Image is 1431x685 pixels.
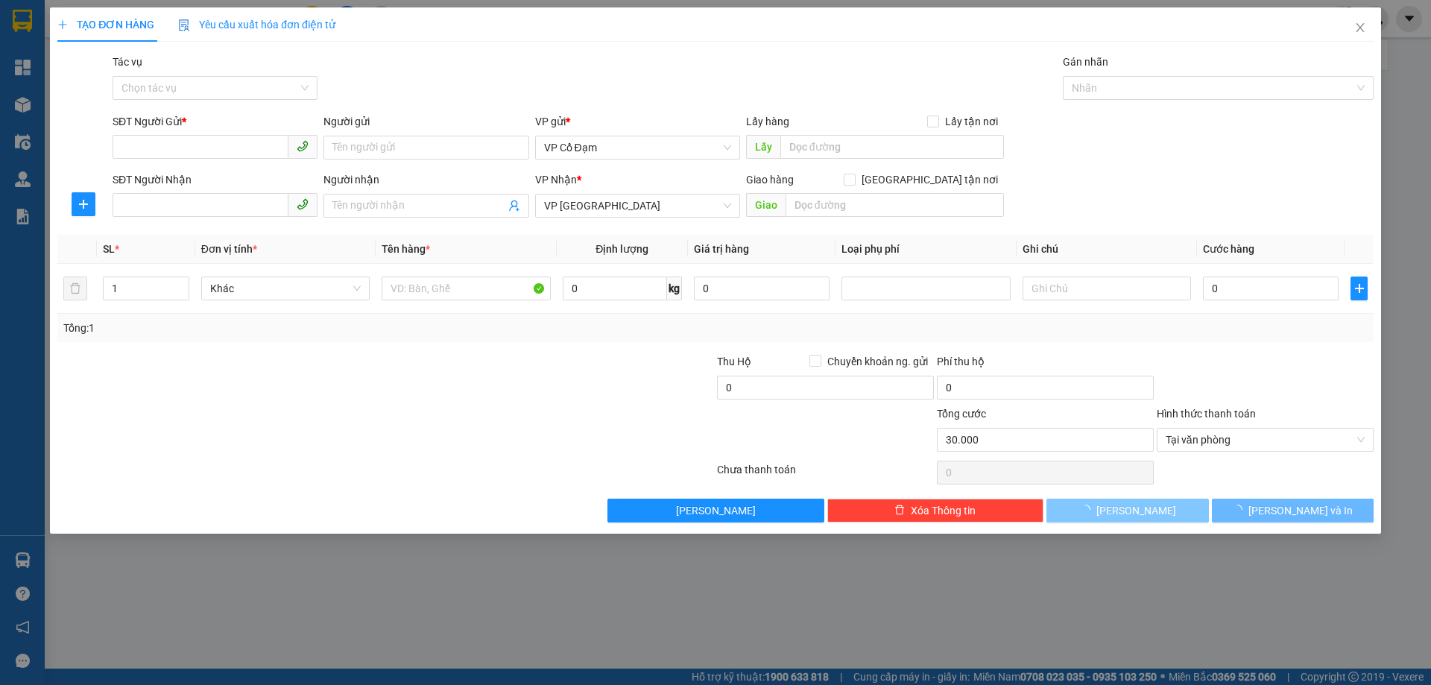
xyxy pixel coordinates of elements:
button: delete [63,277,87,300]
span: Lấy tận nơi [939,113,1004,130]
div: Chưa thanh toán [715,461,935,487]
span: [PERSON_NAME] và In [1248,502,1353,519]
span: loading [1232,505,1248,515]
span: close [1354,22,1366,34]
span: Khác [210,277,361,300]
span: Giao [746,193,786,217]
span: VP Cổ Đạm [544,136,731,159]
input: Ghi Chú [1023,277,1191,300]
span: plus [72,198,95,210]
input: 0 [694,277,830,300]
img: icon [178,19,190,31]
span: [PERSON_NAME] [1096,502,1176,519]
span: Định lượng [596,243,648,255]
input: VD: Bàn, Ghế [382,277,550,300]
span: TẠO ĐƠN HÀNG [57,19,154,31]
span: Tên hàng [382,243,430,255]
label: Hình thức thanh toán [1157,408,1256,420]
span: phone [297,198,309,210]
span: Xóa Thông tin [911,502,976,519]
span: delete [894,505,905,517]
span: plus [1351,282,1366,294]
span: loading [1080,505,1096,515]
span: [PERSON_NAME] [676,502,756,519]
span: Lấy [746,135,780,159]
span: [GEOGRAPHIC_DATA] tận nơi [856,171,1004,188]
div: SĐT Người Nhận [113,171,318,188]
span: SL [103,243,115,255]
span: VP Mỹ Đình [544,195,731,217]
span: Đơn vị tính [201,243,257,255]
span: VP Nhận [535,174,577,186]
input: Dọc đường [780,135,1004,159]
div: Phí thu hộ [937,353,1154,376]
div: Người nhận [323,171,528,188]
button: deleteXóa Thông tin [827,499,1044,523]
span: Lấy hàng [746,116,789,127]
span: Giao hàng [746,174,794,186]
div: Người gửi [323,113,528,130]
span: Chuyển khoản ng. gửi [821,353,934,370]
label: Gán nhãn [1063,56,1108,68]
th: Ghi chú [1017,235,1197,264]
span: kg [667,277,682,300]
label: Tác vụ [113,56,142,68]
button: [PERSON_NAME] và In [1212,499,1374,523]
span: Thu Hộ [717,356,751,367]
span: phone [297,140,309,152]
button: [PERSON_NAME] [1046,499,1208,523]
input: Dọc đường [786,193,1004,217]
button: Close [1339,7,1381,49]
div: Tổng: 1 [63,320,552,336]
button: [PERSON_NAME] [607,499,824,523]
span: plus [57,19,68,30]
button: plus [1351,277,1367,300]
span: user-add [508,200,520,212]
div: VP gửi [535,113,740,130]
span: Yêu cầu xuất hóa đơn điện tử [178,19,335,31]
button: plus [72,192,95,216]
span: Tại văn phòng [1166,429,1365,451]
th: Loại phụ phí [835,235,1016,264]
span: Tổng cước [937,408,986,420]
div: SĐT Người Gửi [113,113,318,130]
span: Cước hàng [1203,243,1254,255]
span: Giá trị hàng [694,243,749,255]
